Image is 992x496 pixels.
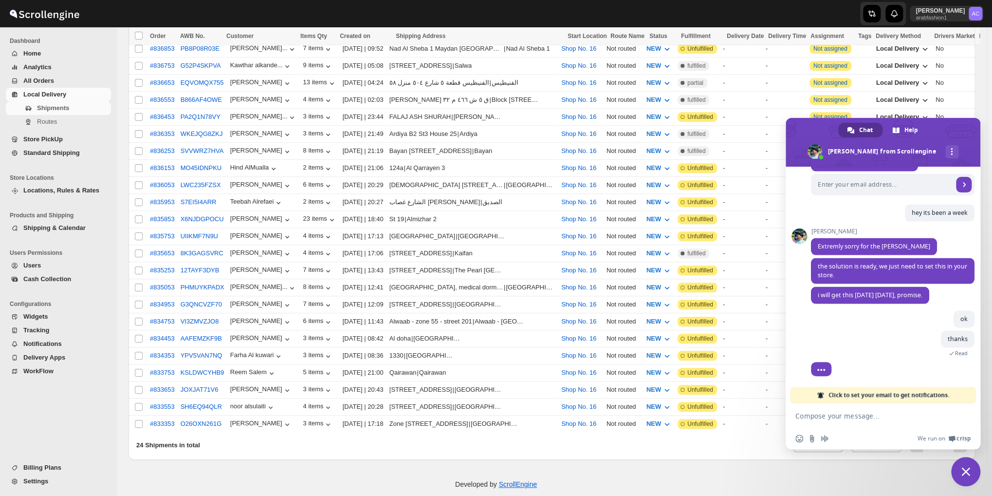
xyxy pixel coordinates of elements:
[23,326,49,334] span: Tracking
[646,113,661,120] span: NEW
[230,420,292,429] button: [PERSON_NAME]
[230,402,276,412] button: noor alsulaiti
[795,435,803,442] span: Insert an emoji
[303,420,333,429] div: 3 items
[230,317,292,327] button: [PERSON_NAME]
[561,45,596,52] button: Shop No. 16
[870,58,936,74] button: Local Delivery
[641,211,678,227] button: NEW
[561,301,596,308] button: Shop No. 16
[181,79,224,86] button: EQVOMQX755
[870,109,936,125] button: Local Delivery
[813,45,847,52] button: Not assigned
[150,45,175,52] div: #836853
[150,147,175,154] button: #836253
[876,79,919,86] span: Local Delivery
[230,232,292,242] div: [PERSON_NAME]
[6,184,111,197] button: Locations, Rules & Rates
[150,301,175,308] button: #834953
[6,221,111,235] button: Shipping & Calendar
[23,262,41,269] span: Users
[646,215,661,223] span: NEW
[230,215,292,225] div: [PERSON_NAME]
[230,44,297,54] button: [PERSON_NAME]...
[303,147,333,156] button: 8 items
[813,114,847,120] button: Not assigned
[303,44,333,54] div: 7 items
[150,181,175,189] button: #836053
[641,177,678,193] button: NEW
[876,96,919,103] span: Local Delivery
[6,310,111,324] button: Widgets
[181,198,217,206] button: S7EI5I4ARR
[303,198,333,208] button: 2 items
[303,164,333,173] div: 2 items
[150,386,175,393] div: #833653
[641,194,678,210] button: NEW
[646,164,661,172] span: NEW
[181,62,221,69] button: G52P4SKPVA
[181,301,222,308] button: G3QNCVZF70
[150,335,175,342] div: #834453
[813,96,847,103] button: Not assigned
[956,177,972,192] a: Send
[303,232,333,242] button: 4 items
[181,386,219,393] button: JOXJAT71V6
[150,232,175,240] div: #835753
[230,334,292,344] button: [PERSON_NAME]
[561,420,596,427] button: Shop No. 16
[646,318,661,325] span: NEW
[646,181,661,189] span: NEW
[150,403,175,410] div: #833553
[303,266,333,276] div: 7 items
[870,75,936,91] button: Local Delivery
[230,164,279,173] button: Hind AlMualla
[23,63,52,71] span: Analytics
[6,461,111,475] button: Billing Plans
[181,181,221,189] button: LWC235FZSX
[813,62,847,69] button: Not assigned
[150,113,175,120] button: #836453
[646,198,661,206] span: NEW
[230,130,292,139] button: [PERSON_NAME]
[230,95,292,105] button: [PERSON_NAME]
[230,385,292,395] div: [PERSON_NAME]
[23,340,62,347] span: Notifications
[23,50,41,57] span: Home
[870,92,936,108] button: Local Delivery
[303,283,333,293] button: 8 items
[150,62,175,69] button: #836753
[303,215,336,225] div: 23 items
[646,232,661,240] span: NEW
[641,382,678,398] button: NEW
[641,314,678,329] button: NEW
[646,130,661,137] span: NEW
[230,181,292,191] button: [PERSON_NAME]
[641,280,678,295] button: NEW
[230,368,276,378] button: Reem Salem
[561,318,596,325] button: Shop No. 16
[230,61,283,69] div: Kawthar alkande...
[646,369,661,376] span: NEW
[150,352,175,359] div: #834353
[230,351,284,361] button: Farha Al kuwari
[23,275,71,283] span: Cash Collection
[561,232,596,240] button: Shop No. 16
[181,369,224,376] button: KSLDWCYHB9
[646,249,661,257] span: NEW
[303,317,333,327] button: 6 items
[150,164,175,172] div: #836153
[150,267,175,274] div: #835253
[23,464,61,471] span: Billing Plans
[230,300,292,310] div: [PERSON_NAME]
[641,348,678,363] button: NEW
[230,249,292,259] button: [PERSON_NAME]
